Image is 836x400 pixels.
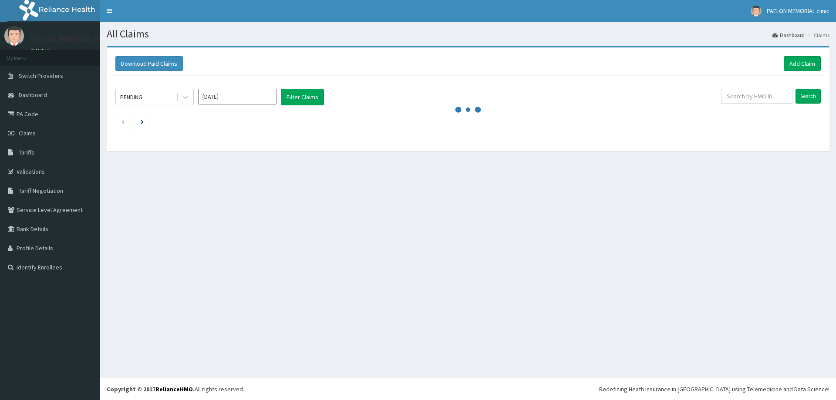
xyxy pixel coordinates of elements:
a: Dashboard [772,31,805,39]
strong: Copyright © 2017 . [107,385,195,393]
span: Claims [19,129,36,137]
img: User Image [4,26,24,46]
input: Select Month and Year [198,89,276,104]
span: PAELON MEMORIAL clinic [767,7,829,15]
h1: All Claims [107,28,829,40]
li: Claims [806,31,829,39]
span: Tariff Negotiation [19,187,63,195]
footer: All rights reserved. [100,378,836,400]
a: Previous page [121,118,125,125]
a: RelianceHMO [155,385,193,393]
div: Redefining Heath Insurance in [GEOGRAPHIC_DATA] using Telemedicine and Data Science! [599,385,829,393]
div: PENDING [120,93,142,101]
img: User Image [751,6,762,17]
a: Online [30,47,51,54]
input: Search by HMO ID [721,89,792,104]
span: Dashboard [19,91,47,99]
button: Download Paid Claims [115,56,183,71]
a: Next page [141,118,144,125]
p: PAELON MEMORIAL clinic [30,35,112,43]
input: Search [796,89,821,104]
button: Filter Claims [281,89,324,105]
svg: audio-loading [455,97,481,123]
a: Add Claim [784,56,821,71]
span: Switch Providers [19,72,63,80]
span: Tariffs [19,148,34,156]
